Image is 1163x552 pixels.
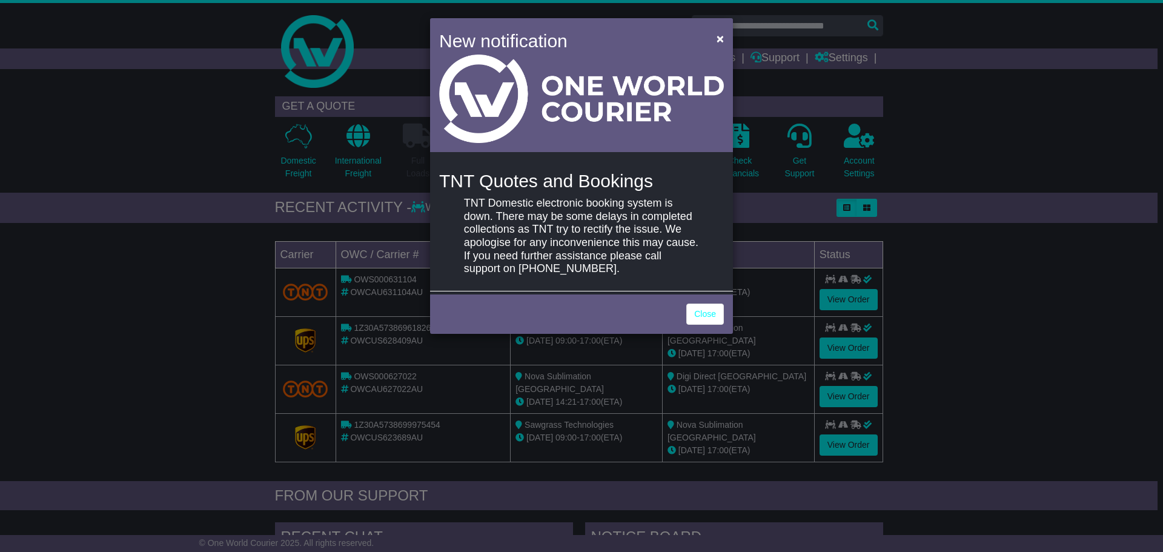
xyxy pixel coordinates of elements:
img: Light [439,55,724,143]
h4: New notification [439,27,699,55]
button: Close [711,26,730,51]
p: TNT Domestic electronic booking system is down. There may be some delays in completed collections... [464,197,699,276]
span: × [717,32,724,45]
h4: TNT Quotes and Bookings [439,171,724,191]
a: Close [686,304,724,325]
